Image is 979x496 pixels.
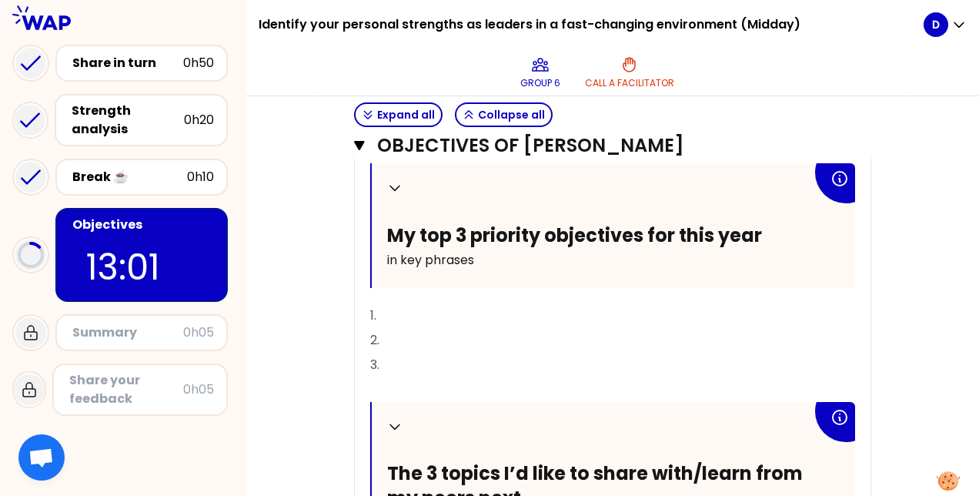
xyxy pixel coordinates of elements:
span: in key phrases [387,251,474,269]
p: 13:01 [86,240,197,294]
button: Call a facilitator [579,49,680,96]
span: 2. [370,331,379,349]
div: 0h05 [183,380,214,399]
div: Ouvrir le chat [18,434,65,481]
div: Objectives [72,216,214,234]
button: Group 6 [514,49,566,96]
p: Call a facilitator [585,77,674,89]
button: Objectives of [PERSON_NAME] [354,133,871,158]
h3: Objectives of [PERSON_NAME] [377,133,818,158]
div: Share in turn [72,54,183,72]
div: 0h05 [183,323,214,342]
span: 3. [370,356,379,374]
span: 1. [370,307,376,324]
button: Expand all [354,102,443,127]
div: Break ☕️ [72,168,187,186]
button: Collapse all [455,102,553,127]
div: Summary [72,323,183,342]
div: 0h20 [184,111,214,129]
div: 0h10 [187,168,214,186]
span: My top 3 priority objectives for this year [387,223,762,248]
p: D [932,17,940,32]
div: Share your feedback [69,371,183,408]
div: 0h50 [183,54,214,72]
div: Strength analysis [72,102,184,139]
p: Group 6 [520,77,560,89]
button: D [924,12,967,37]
